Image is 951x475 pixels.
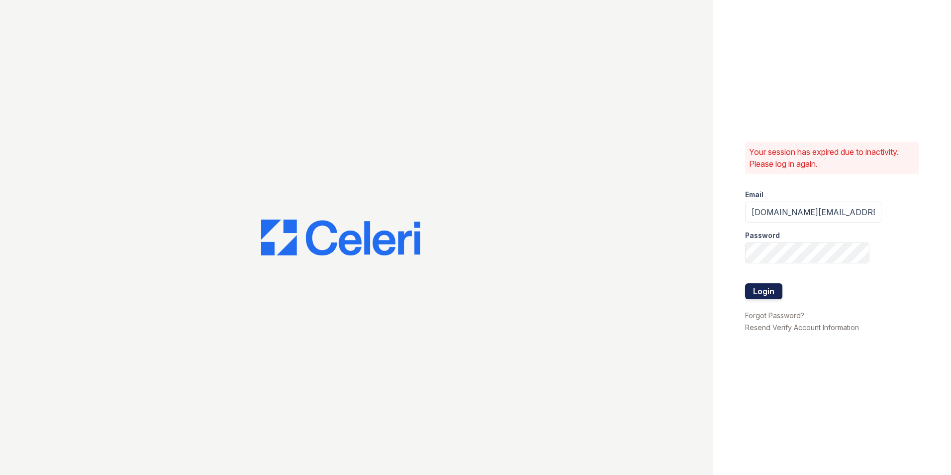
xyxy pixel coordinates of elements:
[745,311,804,320] a: Forgot Password?
[749,146,915,170] p: Your session has expired due to inactivity. Please log in again.
[261,220,420,255] img: CE_Logo_Blue-a8612792a0a2168367f1c8372b55b34899dd931a85d93a1a3d3e32e68fde9ad4.png
[745,231,780,240] label: Password
[745,323,859,332] a: Resend Verify Account Information
[745,283,782,299] button: Login
[745,190,763,200] label: Email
